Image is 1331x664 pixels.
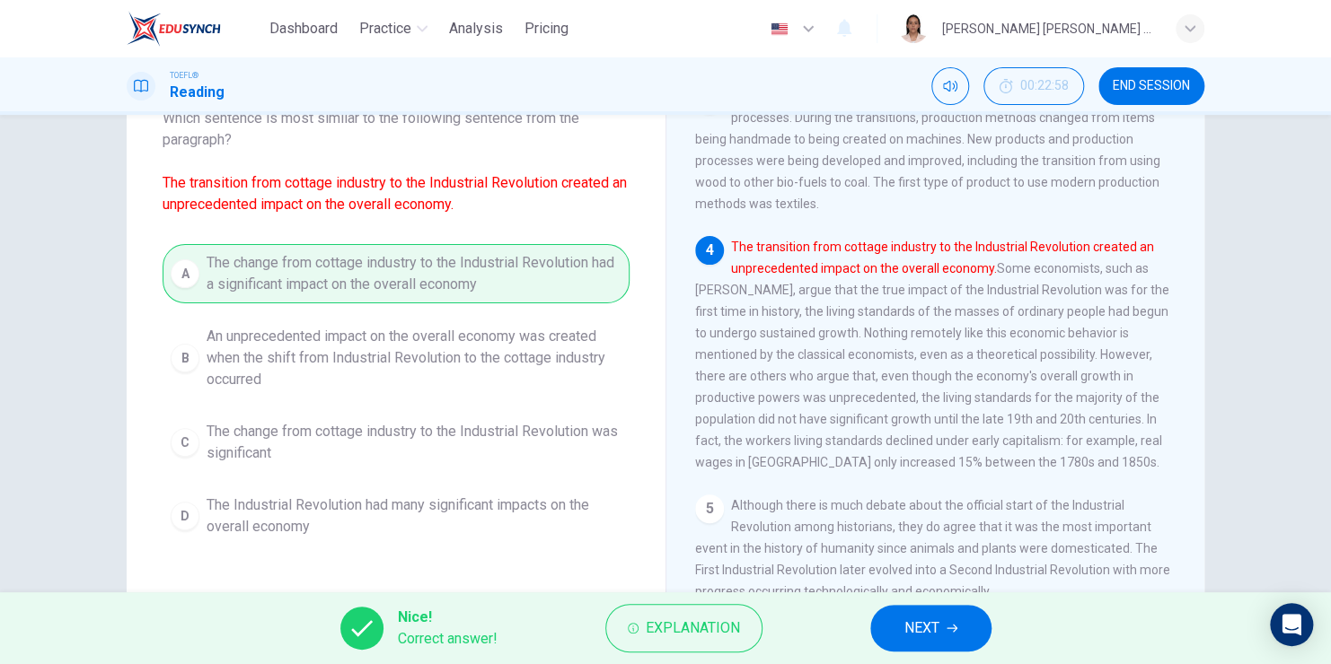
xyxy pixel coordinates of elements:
[524,18,569,39] span: Pricing
[899,14,928,43] img: Profile picture
[695,494,724,523] div: 5
[398,607,498,628] span: Nice!
[170,82,225,103] h1: Reading
[1113,79,1190,93] span: END SESSION
[1020,79,1069,93] span: 00:22:58
[695,236,724,265] div: 4
[163,108,630,215] span: Which sentence is most similar to the following sentence from the paragraph?
[1270,603,1313,646] div: Open Intercom Messenger
[127,11,262,47] a: EduSynch logo
[695,498,1170,598] span: Although there is much debate about the official start of the Industrial Revolution among histori...
[442,13,510,45] button: Analysis
[359,18,411,39] span: Practice
[449,18,503,39] span: Analysis
[605,604,762,652] button: Explanation
[170,69,198,82] span: TOEFL®
[269,18,338,39] span: Dashboard
[398,628,498,650] span: Correct answer!
[931,67,969,105] div: Mute
[127,11,221,47] img: EduSynch logo
[262,13,345,45] button: Dashboard
[695,240,1169,469] span: Some economists, such as [PERSON_NAME], argue that the true impact of the Industrial Revolution w...
[983,67,1084,105] div: Hide
[983,67,1084,105] button: 00:22:58
[904,616,939,641] span: NEXT
[768,22,790,36] img: en
[352,13,435,45] button: Practice
[517,13,576,45] button: Pricing
[646,616,740,641] span: Explanation
[163,174,627,213] font: The transition from cottage industry to the Industrial Revolution created an unprecedented impact...
[870,605,992,651] button: NEXT
[942,18,1154,39] div: [PERSON_NAME] [PERSON_NAME] [PERSON_NAME]
[1098,67,1204,105] button: END SESSION
[731,240,1154,275] font: The transition from cottage industry to the Industrial Revolution created an unprecedented impact...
